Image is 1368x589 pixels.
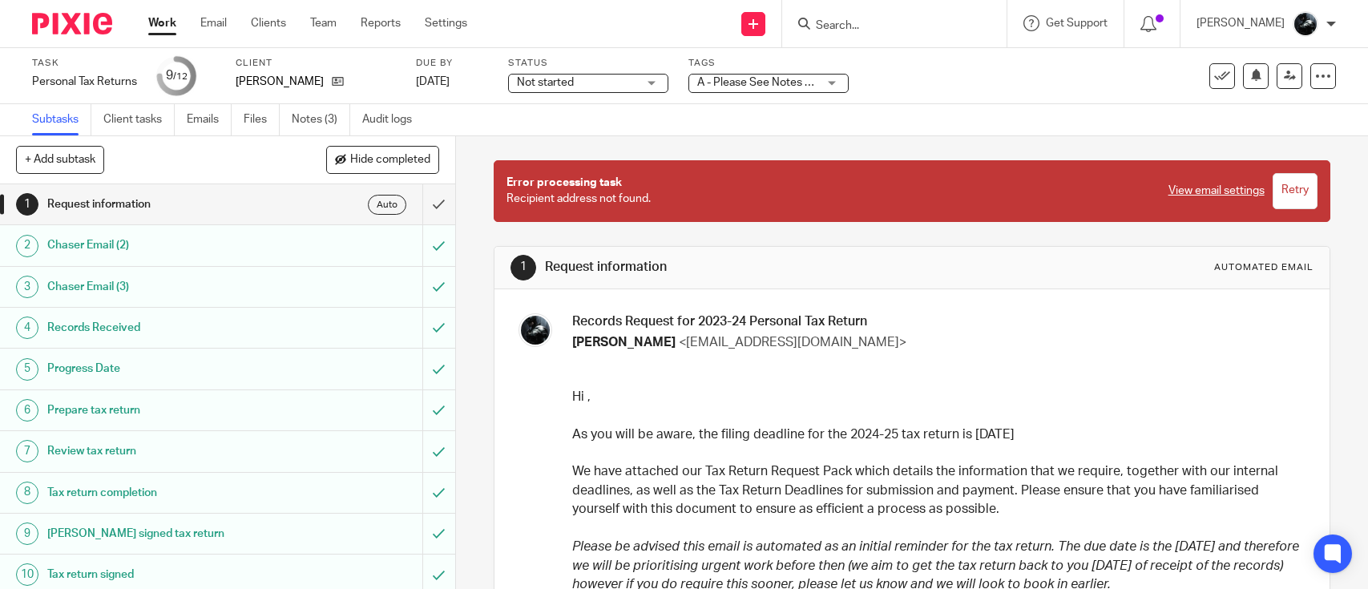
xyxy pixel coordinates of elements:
[1273,173,1318,209] input: Retry
[688,57,849,70] label: Tags
[425,15,467,31] a: Settings
[16,146,104,173] button: + Add subtask
[148,15,176,31] a: Work
[16,276,38,298] div: 3
[292,104,350,135] a: Notes (3)
[506,175,1152,208] p: Recipient address not found.
[16,193,38,216] div: 1
[47,316,287,340] h1: Records Received
[310,15,337,31] a: Team
[1168,183,1265,199] a: View email settings
[362,104,424,135] a: Audit logs
[32,57,137,70] label: Task
[572,388,1301,406] p: Hi ,
[236,57,396,70] label: Client
[47,481,287,505] h1: Tax return completion
[697,77,820,88] span: A - Please See Notes + 2
[517,77,574,88] span: Not started
[200,15,227,31] a: Email
[368,195,406,215] div: Auto
[47,522,287,546] h1: [PERSON_NAME] signed tax return
[519,313,552,347] img: 1000002122.jpg
[32,13,112,34] img: Pixie
[506,177,622,188] span: Error processing task
[572,426,1301,444] p: As you will be aware, the filing deadline for the 2024-25 tax return is [DATE]
[47,439,287,463] h1: Review tax return
[326,146,439,173] button: Hide completed
[1046,18,1108,29] span: Get Support
[16,399,38,422] div: 6
[16,522,38,545] div: 9
[47,563,287,587] h1: Tax return signed
[103,104,175,135] a: Client tasks
[416,57,488,70] label: Due by
[814,19,958,34] input: Search
[361,15,401,31] a: Reports
[416,76,450,87] span: [DATE]
[187,104,232,135] a: Emails
[173,72,188,81] small: /12
[1214,261,1314,274] div: Automated email
[47,192,287,216] h1: Request information
[1293,11,1318,37] img: 1000002122.jpg
[350,154,430,167] span: Hide completed
[16,482,38,504] div: 8
[572,462,1301,518] p: We have attached our Tax Return Request Pack which details the information that we require, toget...
[572,313,1301,330] h3: Records Request for 2023-24 Personal Tax Return
[16,440,38,462] div: 7
[16,317,38,339] div: 4
[251,15,286,31] a: Clients
[32,74,137,90] div: Personal Tax Returns
[32,104,91,135] a: Subtasks
[47,398,287,422] h1: Prepare tax return
[16,563,38,586] div: 10
[166,67,188,85] div: 9
[47,233,287,257] h1: Chaser Email (2)
[47,357,287,381] h1: Progress Date
[236,74,324,90] p: [PERSON_NAME]
[572,336,676,349] span: [PERSON_NAME]
[16,358,38,381] div: 5
[510,255,536,280] div: 1
[47,275,287,299] h1: Chaser Email (3)
[244,104,280,135] a: Files
[1196,15,1285,31] p: [PERSON_NAME]
[508,57,668,70] label: Status
[679,336,906,349] span: <[EMAIL_ADDRESS][DOMAIN_NAME]>
[16,235,38,257] div: 2
[545,259,946,276] h1: Request information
